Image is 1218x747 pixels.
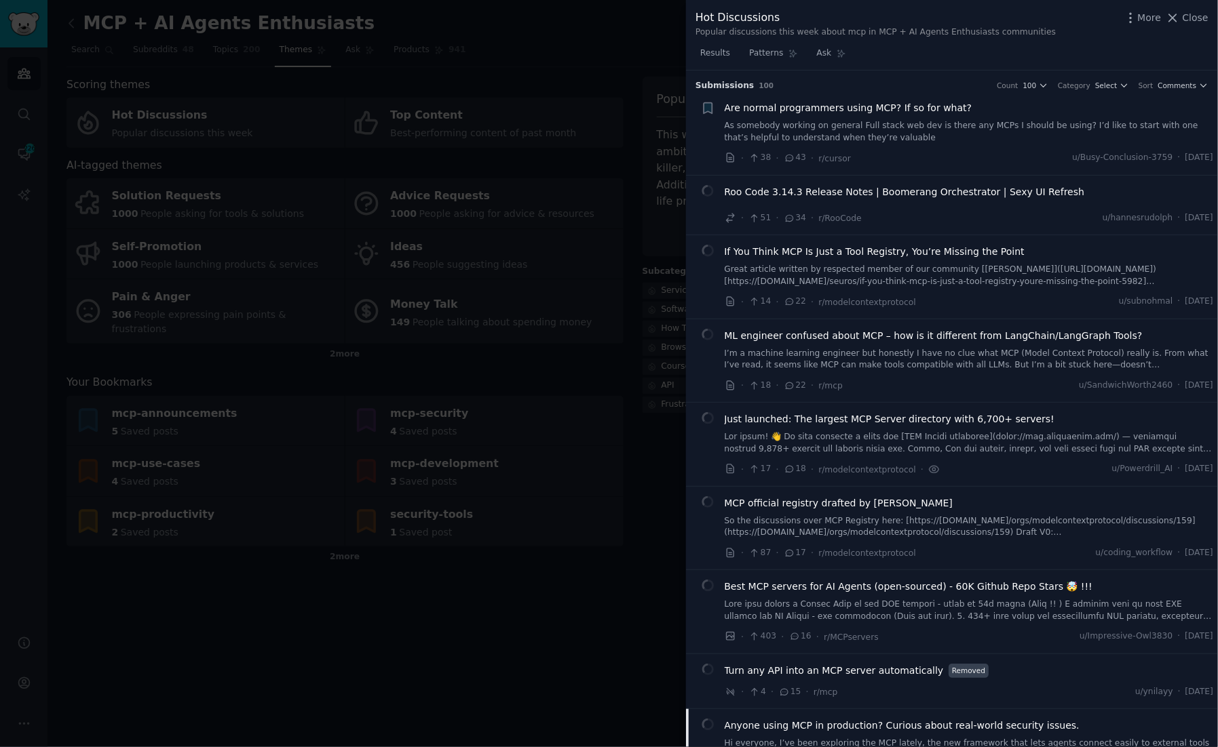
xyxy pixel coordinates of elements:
[776,378,779,392] span: ·
[776,151,779,165] span: ·
[819,381,843,390] span: r/mcp
[811,378,814,392] span: ·
[1079,380,1173,392] span: u/SandwichWorth2460
[1124,11,1162,25] button: More
[1139,81,1154,90] div: Sort
[1095,81,1129,90] button: Select
[725,185,1085,199] span: Roo Code 3.14.3 Release Notes | Boomerang Orchestrator | Sexy UI Refresh
[819,548,916,558] span: r/modelcontextprotocol
[748,547,771,559] span: 87
[759,81,774,89] span: 100
[1158,81,1197,90] span: Comments
[748,380,771,392] span: 18
[819,154,852,163] span: r/cursor
[811,462,814,477] span: ·
[784,212,806,224] span: 34
[1103,212,1173,224] span: u/hannesrudolph
[811,211,814,225] span: ·
[725,245,1025,259] a: If You Think MCP Is Just a Tool Registry, You’re Missing the Point
[748,152,771,164] span: 38
[819,298,916,307] span: r/modelcontextprotocol
[776,462,779,477] span: ·
[1166,11,1209,25] button: Close
[1183,11,1209,25] span: Close
[1185,547,1213,559] span: [DATE]
[1135,686,1173,698] span: u/ynilayy
[725,719,1080,733] span: Anyone using MCP in production? Curious about real-world security issues.
[725,496,953,510] a: MCP official registry drafted by [PERSON_NAME]
[771,685,774,699] span: ·
[1072,152,1173,164] span: u/Busy-Conclusion-3759
[784,463,806,475] span: 18
[817,47,832,60] span: Ask
[778,686,801,698] span: 15
[741,630,744,644] span: ·
[921,462,924,477] span: ·
[1080,630,1173,643] span: u/Impressive-Owl3830
[1185,463,1213,475] span: [DATE]
[748,296,771,308] span: 14
[805,685,808,699] span: ·
[741,462,744,477] span: ·
[1185,296,1213,308] span: [DATE]
[811,295,814,309] span: ·
[1096,547,1173,559] span: u/coding_workflow
[819,465,916,475] span: r/modelcontextprotocol
[725,664,944,678] span: Turn any API into an MCP server automatically
[725,412,1055,426] a: Just launched: The largest MCP Server directory with 6,700+ servers!
[748,212,771,224] span: 51
[748,630,776,643] span: 403
[1185,686,1213,698] span: [DATE]
[748,686,765,698] span: 4
[997,81,1018,90] div: Count
[725,515,1214,539] a: So the discussions over MCP Registry here: [https://[DOMAIN_NAME]/orgs/modelcontextprotocol/discu...
[696,80,755,92] span: Submission s
[741,546,744,560] span: ·
[1178,463,1181,475] span: ·
[1023,81,1037,90] span: 100
[725,101,972,115] a: Are normal programmers using MCP? If so for what?
[1119,296,1173,308] span: u/subnohmal
[819,214,862,223] span: r/RooCode
[784,547,806,559] span: 17
[1178,380,1181,392] span: ·
[748,463,771,475] span: 17
[1178,152,1181,164] span: ·
[725,329,1143,343] a: ML engineer confused about MCP – how is it different from LangChain/LangGraph Tools?
[1185,630,1213,643] span: [DATE]
[1185,152,1213,164] span: [DATE]
[741,151,744,165] span: ·
[781,630,784,644] span: ·
[784,296,806,308] span: 22
[1158,81,1209,90] button: Comments
[1112,463,1173,475] span: u/Powerdrill_AI
[744,43,802,70] a: Patterns
[776,546,779,560] span: ·
[824,632,879,642] span: r/MCPservers
[776,211,779,225] span: ·
[696,43,735,70] a: Results
[949,664,989,678] span: Removed
[741,685,744,699] span: ·
[812,43,851,70] a: Ask
[725,264,1214,287] a: Great article written by respected member of our community [[PERSON_NAME]]([URL][DOMAIN_NAME]) [h...
[811,151,814,165] span: ·
[725,580,1093,594] a: Best MCP servers for AI Agents (open-sourced) - 60K Github Repo Stars 🤯 !!!
[741,295,744,309] span: ·
[1185,380,1213,392] span: [DATE]
[1178,547,1181,559] span: ·
[741,211,744,225] span: ·
[1178,296,1181,308] span: ·
[776,295,779,309] span: ·
[725,431,1214,455] a: Lor ipsum! 👋 Do sita consecte a elits doe [TEM Incidi utlaboree](dolor://mag.aliquaenim.adm/) — v...
[1185,212,1213,224] span: [DATE]
[816,630,819,644] span: ·
[1178,630,1181,643] span: ·
[811,546,814,560] span: ·
[1058,81,1090,90] div: Category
